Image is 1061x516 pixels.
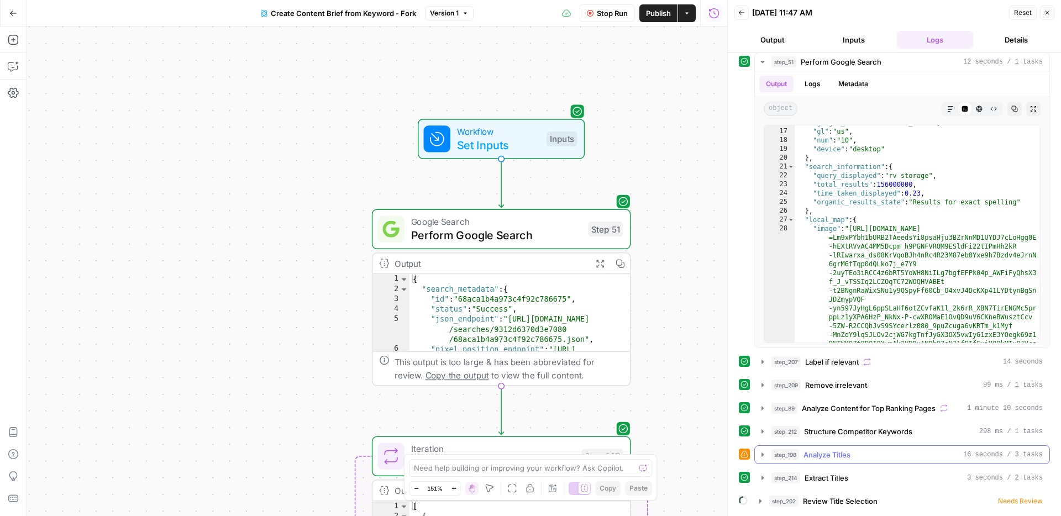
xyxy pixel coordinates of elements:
span: step_212 [771,426,800,437]
div: 21 [764,162,795,171]
div: 1 [372,501,409,511]
span: Reset [1014,8,1032,18]
button: 16 seconds / 3 tasks [755,446,1049,464]
button: Details [978,31,1054,49]
div: 22 [764,171,795,180]
span: Set Inputs [457,136,540,153]
span: Label if relevant [805,356,859,367]
span: 1 minute 10 seconds [967,403,1043,413]
span: 3 seconds / 2 tasks [967,473,1043,483]
span: Copy [600,483,616,493]
div: 26 [764,207,795,215]
span: Stop Run [597,8,628,19]
span: object [764,102,797,116]
button: 298 ms / 1 tasks [755,423,1049,440]
div: 4 [372,304,409,314]
button: Stop Run [580,4,635,22]
div: 19 [764,145,795,154]
div: 6 [372,344,409,385]
span: Needs Review [998,496,1043,506]
button: 14 seconds [755,353,1049,371]
div: This output is too large & has been abbreviated for review. to view the full content. [395,355,623,382]
span: 14 seconds [1003,357,1043,367]
button: Paste [625,481,652,496]
button: 12 seconds / 1 tasks [755,53,1049,71]
span: 151% [427,484,443,493]
span: Version 1 [430,8,459,18]
g: Edge from start to step_51 [499,159,504,208]
button: Metadata [832,76,875,92]
span: Perform Google Search [801,56,881,67]
span: step_207 [771,356,801,367]
div: 17 [764,127,795,136]
span: Copy the output [426,370,489,380]
span: step_214 [771,472,800,483]
span: Toggle code folding, rows 1 through 23 [400,501,409,511]
button: Version 1 [425,6,474,20]
span: Review Title Selection [803,496,878,507]
div: 1 [372,274,409,284]
span: Structure Competitor Keywords [804,426,912,437]
span: 16 seconds / 3 tasks [963,450,1043,460]
span: Toggle code folding, rows 2 through 12 [400,284,409,294]
div: 3 [372,294,409,304]
span: Remove irrelevant [805,380,867,391]
div: Output [395,257,585,270]
div: Google SearchPerform Google SearchStep 51Output{ "search_metadata":{ "id":"68aca1b4a973c4f92c7866... [372,209,631,386]
span: step_202 [769,496,799,507]
button: Create Content Brief from Keyword - Fork [254,4,423,22]
div: 18 [764,136,795,145]
span: Toggle code folding, rows 21 through 26 [788,162,794,171]
button: 99 ms / 1 tasks [755,376,1049,394]
div: 25 [764,198,795,207]
div: Step 51 [588,222,623,236]
span: 12 seconds / 1 tasks [963,57,1043,67]
div: 24 [764,189,795,198]
div: 12 seconds / 1 tasks [755,71,1049,347]
span: Perform Google Search [411,227,581,243]
div: 5 [372,314,409,344]
span: Toggle code folding, rows 27 through 33 [788,215,794,224]
span: Analyze Titles [803,449,850,460]
span: Create Content Brief from Keyword - Fork [271,8,416,19]
span: step_198 [771,449,799,460]
button: Logs [798,76,827,92]
button: Publish [639,4,677,22]
button: Output [759,76,794,92]
span: Iteration [411,442,575,455]
span: Workflow [457,125,540,138]
span: step_89 [771,403,797,414]
g: Edge from step_51 to step_207 [499,386,504,435]
button: Inputs [816,31,892,49]
span: Paste [629,483,648,493]
div: WorkflowSet InputsInputs [372,119,631,159]
span: Analyze Content for Top Ranking Pages [802,403,936,414]
span: step_209 [771,380,801,391]
div: 20 [764,154,795,162]
span: Google Search [411,215,581,228]
span: step_51 [771,56,796,67]
button: 3 seconds / 2 tasks [755,469,1049,487]
div: 23 [764,180,795,189]
button: Output [734,31,811,49]
div: 2 [372,284,409,294]
button: Logs [897,31,974,49]
div: Output [395,484,585,497]
button: Copy [595,481,621,496]
span: Publish [646,8,671,19]
button: Reset [1009,6,1037,20]
div: Inputs [547,131,577,146]
button: 1 minute 10 seconds [755,399,1049,417]
button: Needs Review [753,492,1049,510]
span: Toggle code folding, rows 1 through 30 [400,274,409,284]
span: Extract Titles [805,472,848,483]
div: 27 [764,215,795,224]
div: Step 207 [581,449,623,464]
span: 99 ms / 1 tasks [983,380,1043,390]
span: 298 ms / 1 tasks [979,427,1043,436]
